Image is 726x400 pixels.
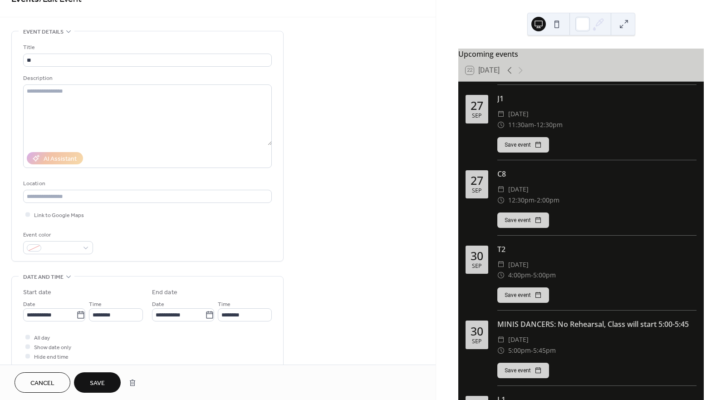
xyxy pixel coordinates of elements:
[34,333,50,343] span: All day
[533,345,556,356] span: 5:45pm
[497,137,549,153] button: Save event
[497,287,549,303] button: Save event
[23,179,270,188] div: Location
[531,270,533,281] span: -
[472,113,482,119] div: Sep
[472,188,482,194] div: Sep
[497,184,505,195] div: ​
[497,270,505,281] div: ​
[497,93,697,104] div: J1
[89,300,102,309] span: Time
[508,109,529,119] span: [DATE]
[472,263,482,269] div: Sep
[218,300,231,309] span: Time
[471,250,483,262] div: 30
[152,300,164,309] span: Date
[23,74,270,83] div: Description
[471,175,483,186] div: 27
[508,119,534,130] span: 11:30am
[535,195,537,206] span: -
[497,195,505,206] div: ​
[508,345,531,356] span: 5:00pm
[34,352,69,362] span: Hide end time
[508,195,535,206] span: 12:30pm
[508,270,531,281] span: 4:00pm
[497,119,505,130] div: ​
[90,379,105,388] span: Save
[497,363,549,378] button: Save event
[23,288,51,297] div: Start date
[152,288,177,297] div: End date
[74,372,121,393] button: Save
[497,259,505,270] div: ​
[471,326,483,337] div: 30
[497,109,505,119] div: ​
[23,272,64,282] span: Date and time
[23,300,35,309] span: Date
[34,211,84,220] span: Link to Google Maps
[30,379,54,388] span: Cancel
[534,119,536,130] span: -
[537,195,559,206] span: 2:00pm
[15,372,70,393] button: Cancel
[23,230,91,240] div: Event color
[497,334,505,345] div: ​
[531,345,533,356] span: -
[508,334,529,345] span: [DATE]
[34,343,71,352] span: Show date only
[508,259,529,270] span: [DATE]
[497,319,697,330] div: MINIS DANCERS: No Rehearsal, Class will start 5:00-5:45
[497,212,549,228] button: Save event
[497,345,505,356] div: ​
[472,339,482,345] div: Sep
[508,184,529,195] span: [DATE]
[458,49,704,59] div: Upcoming events
[23,43,270,52] div: Title
[497,244,697,255] div: T2
[536,119,563,130] span: 12:30pm
[471,100,483,111] div: 27
[533,270,556,281] span: 5:00pm
[497,168,697,179] div: C8
[23,27,64,37] span: Event details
